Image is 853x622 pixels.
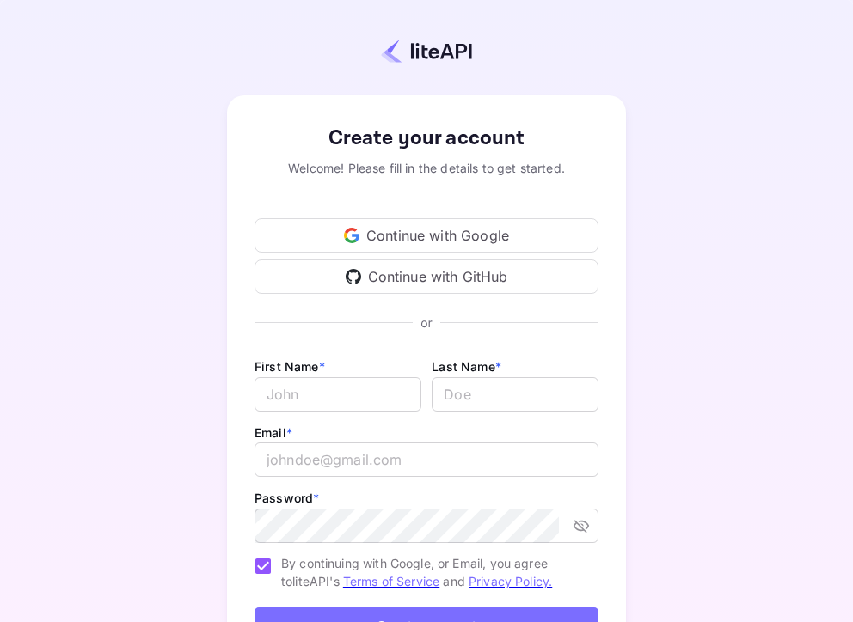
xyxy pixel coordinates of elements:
input: John [255,377,421,412]
a: Privacy Policy. [469,574,552,588]
div: Continue with Google [255,218,598,253]
div: Continue with GitHub [255,259,598,294]
label: Email [255,425,292,440]
button: toggle password visibility [566,510,597,541]
label: Last Name [432,359,501,374]
span: By continuing with Google, or Email, you agree to liteAPI's and [281,554,585,590]
a: Terms of Service [343,574,439,588]
label: Password [255,491,319,505]
input: johndoe@gmail.com [255,442,598,477]
div: Welcome! Please fill in the details to get started. [255,159,598,177]
img: liteapi [381,39,472,64]
input: Doe [432,377,598,412]
label: First Name [255,359,325,374]
div: Create your account [255,123,598,154]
